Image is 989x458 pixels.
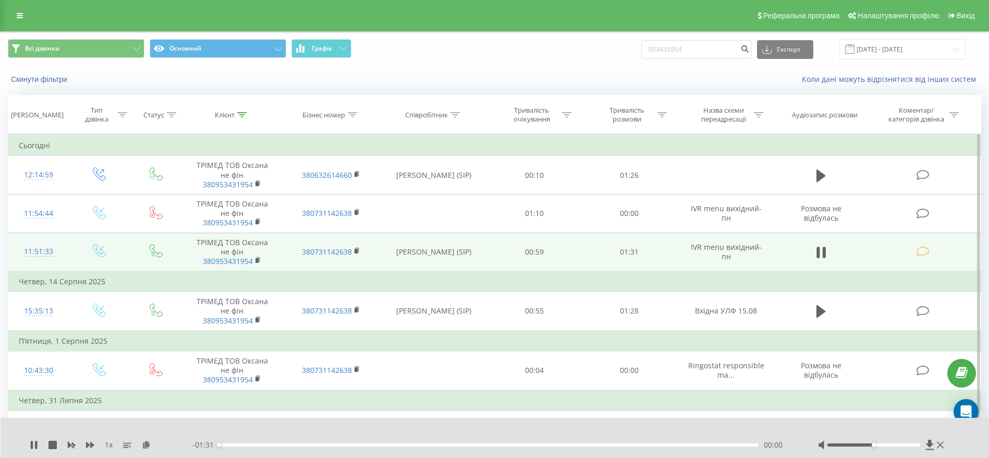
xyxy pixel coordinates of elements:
[405,111,448,119] div: Співробітник
[8,271,981,292] td: Четвер, 14 Серпня 2025
[677,233,775,271] td: IVR menu вихідний-пн
[504,106,559,124] div: Тривалість очікування
[19,165,58,185] div: 12:14:59
[302,111,345,119] div: Бізнес номер
[487,156,582,195] td: 00:10
[801,203,841,223] span: Розмова не відбулась
[582,194,677,233] td: 00:00
[763,11,840,20] span: Реферальна програма
[19,203,58,224] div: 11:54:44
[203,179,253,189] a: 380953431954
[381,233,487,271] td: [PERSON_NAME] (SIP)
[487,292,582,331] td: 00:55
[381,292,487,331] td: [PERSON_NAME] (SIP)
[487,194,582,233] td: 01:10
[954,399,979,424] div: Open Intercom Messenger
[8,331,981,352] td: П’ятниця, 1 Серпня 2025
[19,360,58,381] div: 10:43:30
[183,411,282,449] td: ТРІМЕД ТОВ Оксана не фін
[215,111,235,119] div: Клієнт
[183,352,282,390] td: ТРІМЕД ТОВ Оксана не фін
[582,411,677,449] td: 01:29
[487,411,582,449] td: 00:04
[582,292,677,331] td: 01:28
[872,443,876,447] div: Accessibility label
[858,11,939,20] span: Налаштування профілю
[183,156,282,195] td: ТРІМЕД ТОВ Оксана не фін
[192,440,219,450] span: - 01:31
[183,233,282,271] td: ТРІМЕД ТОВ Оксана не фін
[487,233,582,271] td: 00:59
[143,111,164,119] div: Статус
[11,111,64,119] div: [PERSON_NAME]
[183,194,282,233] td: ТРІМЕД ТОВ Оксана не фін
[801,360,841,380] span: Розмова не відбулась
[19,242,58,262] div: 11:51:33
[302,170,352,180] a: 380632614660
[291,39,351,58] button: Графік
[381,156,487,195] td: [PERSON_NAME] (SIP)
[302,306,352,316] a: 380731142638
[203,256,253,266] a: 380953431954
[957,11,975,20] span: Вихід
[677,194,775,233] td: IVR menu вихідний-пн
[8,390,981,411] td: Четвер, 31 Липня 2025
[203,316,253,326] a: 380953431954
[582,352,677,390] td: 00:00
[19,301,58,321] div: 15:35:13
[677,292,775,331] td: Вхідна УЛФ 15.08
[381,411,487,449] td: [PERSON_NAME] (SIP)
[757,40,813,59] button: Експорт
[599,106,655,124] div: Тривалість розмови
[582,156,677,195] td: 01:26
[312,45,332,52] span: Графік
[764,440,783,450] span: 00:00
[150,39,286,58] button: Основний
[487,352,582,390] td: 00:04
[802,74,981,84] a: Коли дані можуть відрізнятися вiд інших систем
[792,111,858,119] div: Аудіозапис розмови
[8,39,144,58] button: Всі дзвінки
[78,106,115,124] div: Тип дзвінка
[695,106,751,124] div: Назва схеми переадресації
[8,135,981,156] td: Сьогодні
[25,44,59,53] span: Всі дзвінки
[203,375,253,384] a: 380953431954
[105,440,113,450] span: 1 x
[302,208,352,218] a: 380731142638
[641,40,752,59] input: Пошук за номером
[8,75,72,84] button: Скинути фільтри
[302,247,352,257] a: 380731142638
[183,292,282,331] td: ТРІМЕД ТОВ Оксана не фін
[217,443,221,447] div: Accessibility label
[886,106,947,124] div: Коментар/категорія дзвінка
[302,365,352,375] a: 380731142638
[203,218,253,227] a: 380953431954
[582,233,677,271] td: 01:31
[688,360,764,380] span: Ringostat responsible ma...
